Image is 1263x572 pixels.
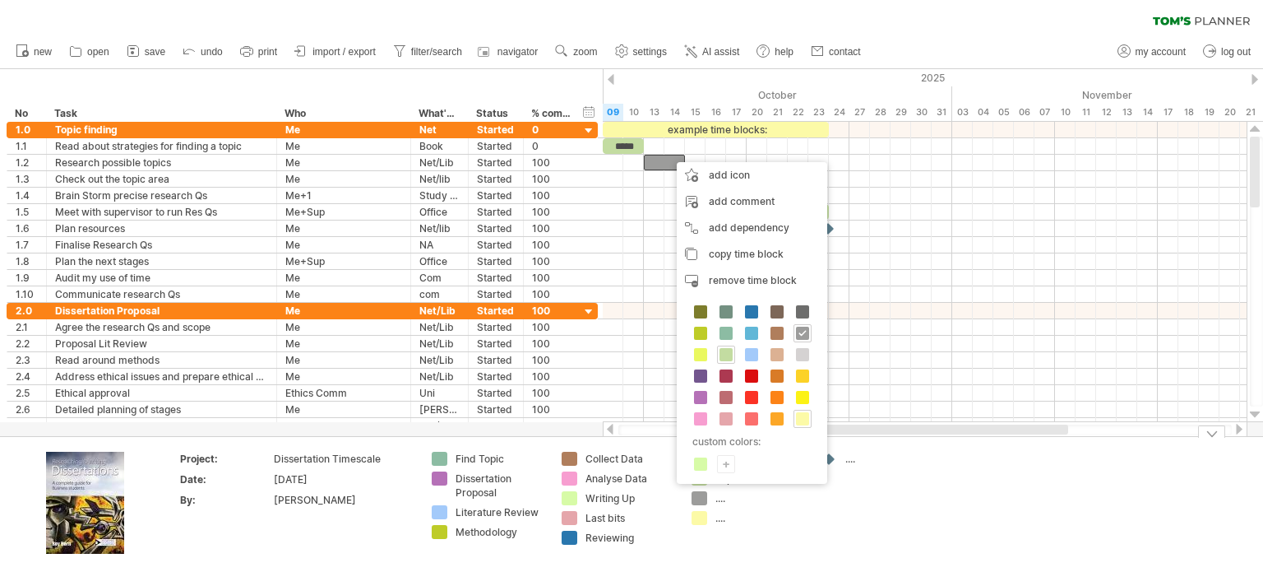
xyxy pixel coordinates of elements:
[1113,41,1191,63] a: my account
[532,336,571,351] div: 100
[419,171,460,187] div: Net/lib
[419,188,460,203] div: Study Room
[952,104,973,121] div: Monday, 3 November 2025
[55,155,268,170] div: Research possible topics
[718,456,734,472] div: +
[285,303,402,319] div: Me
[16,188,38,203] div: 1.4
[419,155,460,170] div: Net/Lib
[532,122,571,137] div: 0
[419,385,460,401] div: Uni
[411,46,462,58] span: filter/search
[419,303,460,319] div: Net/Lib
[46,452,124,554] img: ae64b563-e3e0-416d-90a8-e32b171956a1.jpg
[274,493,412,507] div: [PERSON_NAME]
[1034,104,1055,121] div: Friday, 7 November 2025
[807,41,866,63] a: contact
[55,369,268,384] div: Address ethical issues and prepare ethical statement
[55,303,268,319] div: Dissertation Proposal
[16,319,38,335] div: 2.1
[1178,104,1199,121] div: Tuesday, 18 November 2025
[180,452,271,466] div: Project:
[532,385,571,401] div: 100
[532,369,571,384] div: 100
[477,286,515,302] div: Started
[870,104,891,121] div: Tuesday, 28 October 2025
[747,104,767,121] div: Monday, 20 October 2025
[274,452,412,466] div: Dissertation Timescale
[585,491,675,505] div: Writing Up
[285,237,402,253] div: Me
[477,188,515,203] div: Started
[285,369,402,384] div: Me
[709,274,797,286] span: remove time block
[285,221,402,236] div: Me
[258,46,277,58] span: print
[993,104,1014,121] div: Wednesday, 5 November 2025
[611,41,672,63] a: settings
[479,86,952,104] div: October 2025
[285,319,402,335] div: Me
[16,303,38,319] div: 2.0
[285,352,402,368] div: Me
[477,204,515,220] div: Started
[55,286,268,302] div: Communicate research Qs
[532,303,571,319] div: 100
[16,385,38,401] div: 2.5
[389,41,467,63] a: filter/search
[1199,104,1219,121] div: Wednesday, 19 November 2025
[532,188,571,203] div: 100
[775,46,793,58] span: help
[585,452,675,466] div: Collect Data
[16,171,38,187] div: 1.3
[1055,104,1076,121] div: Monday, 10 November 2025
[16,237,38,253] div: 1.7
[285,270,402,286] div: Me
[532,270,571,286] div: 100
[477,369,515,384] div: Started
[532,138,571,154] div: 0
[532,352,571,368] div: 100
[87,46,109,58] span: open
[475,41,543,63] a: navigator
[808,104,829,121] div: Thursday, 23 October 2025
[123,41,170,63] a: save
[16,221,38,236] div: 1.6
[285,122,402,137] div: Me
[709,248,784,260] span: copy time block
[16,122,38,137] div: 1.0
[633,46,667,58] span: settings
[477,303,515,319] div: Started
[419,352,460,368] div: Net/Lib
[55,253,268,269] div: Plan the next stages
[644,104,664,121] div: Monday, 13 October 2025
[677,215,827,241] div: add dependency
[603,122,829,137] div: example time blocks:
[532,237,571,253] div: 100
[419,204,460,220] div: Office
[680,41,744,63] a: AI assist
[180,472,271,486] div: Date:
[532,402,571,417] div: 100
[477,253,515,269] div: Started
[16,138,38,154] div: 1.1
[932,104,952,121] div: Friday, 31 October 2025
[623,104,644,121] div: Friday, 10 October 2025
[497,46,538,58] span: navigator
[532,171,571,187] div: 100
[12,41,57,63] a: new
[419,138,460,154] div: Book
[419,369,460,384] div: Net/Lib
[532,155,571,170] div: 100
[55,319,268,335] div: Agree the research Qs and scope
[419,122,460,137] div: Net
[477,402,515,417] div: Started
[1014,104,1034,121] div: Thursday, 6 November 2025
[285,336,402,351] div: Me
[677,188,827,215] div: add comment
[16,336,38,351] div: 2.2
[419,237,460,253] div: NA
[456,472,545,500] div: Dissertation Proposal
[685,430,814,453] div: custom colors:
[477,336,515,351] div: Started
